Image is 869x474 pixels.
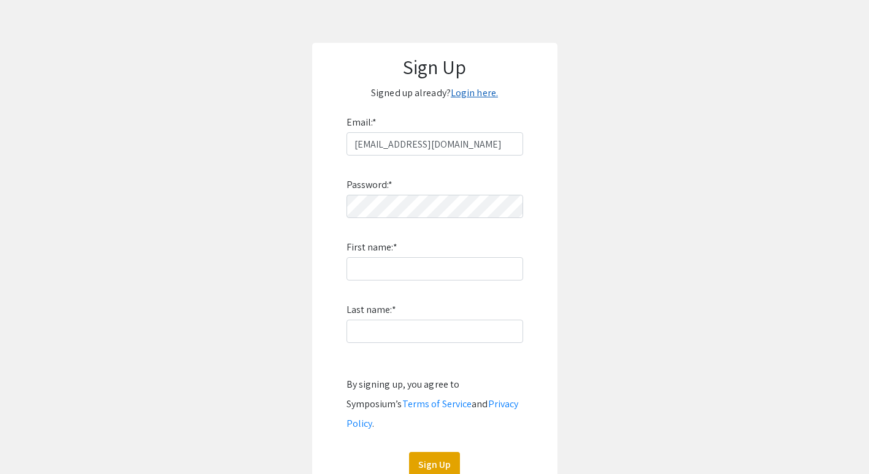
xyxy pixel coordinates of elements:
[346,375,523,434] div: By signing up, you agree to Symposium’s and .
[346,175,393,195] label: Password:
[402,397,472,410] a: Terms of Service
[324,83,545,103] p: Signed up already?
[324,55,545,78] h1: Sign Up
[346,238,397,257] label: First name:
[9,419,52,465] iframe: Chat
[346,113,377,132] label: Email:
[346,300,396,320] label: Last name:
[451,86,498,99] a: Login here.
